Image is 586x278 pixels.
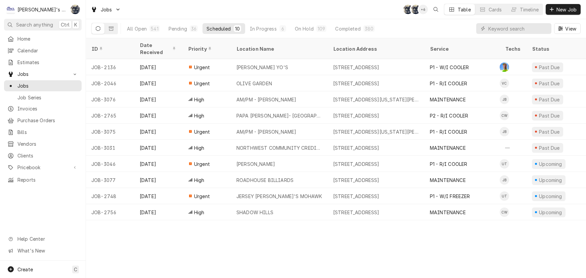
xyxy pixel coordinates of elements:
a: Bills [4,127,82,138]
a: Calendar [4,45,82,56]
span: Urgent [194,128,210,135]
div: Table [458,6,471,13]
a: Home [4,33,82,44]
div: Location Name [236,45,321,52]
a: Clients [4,150,82,161]
div: Joey Brabb's Avatar [500,127,509,136]
div: Priority [188,45,224,52]
div: CW [500,111,509,120]
span: Estimates [17,59,78,66]
div: SHADOW HILLS [236,209,273,216]
div: + 6 [418,5,428,14]
div: [STREET_ADDRESS] [333,144,379,151]
div: P1 - R/I COOLER [430,160,467,168]
div: [STREET_ADDRESS] [333,177,379,184]
div: Cards [489,6,502,13]
a: Vendors [4,138,82,149]
div: [STREET_ADDRESS][US_STATE][PERSON_NAME] [333,96,419,103]
div: [STREET_ADDRESS][US_STATE][PERSON_NAME] [333,128,419,135]
a: Go to Jobs [88,4,124,15]
div: SB [71,5,80,14]
div: Greg Austin's Avatar [500,62,509,72]
div: Timeline [520,6,539,13]
div: Location Address [333,45,418,52]
div: Service [430,45,493,52]
span: Pricebook [17,164,68,171]
div: Sarah Bendele's Avatar [411,5,420,14]
div: On Hold [295,25,314,32]
span: C [74,266,77,273]
div: MAINTENANCE [430,144,466,151]
div: NORTHWEST COMMUNITY CREDIT UNION [236,144,322,151]
span: Bills [17,129,78,136]
a: Go to What's New [4,245,82,256]
div: MAINTENANCE [430,96,466,103]
div: [DATE] [134,140,183,156]
div: P1 - W/I COOLER [430,64,469,71]
a: Go to Pricebook [4,162,82,173]
span: Ctrl [61,21,70,28]
span: High [194,96,205,103]
div: Past Due [538,96,561,103]
div: Upcoming [538,193,563,200]
span: High [194,177,205,184]
span: High [194,144,205,151]
a: Reports [4,174,82,185]
div: JOB-2756 [86,204,134,220]
a: Invoices [4,103,82,114]
div: [DATE] [134,59,183,75]
span: Urgent [194,193,210,200]
a: Go to Jobs [4,68,82,80]
div: Techs [505,45,521,52]
div: Upcoming [538,160,563,168]
div: Date Received [140,42,176,56]
div: [DATE] [134,75,183,91]
span: Urgent [194,160,210,168]
div: [DATE] [134,124,183,140]
div: ROADHOUSE BILLIARDS [236,177,294,184]
div: PAPA [PERSON_NAME]- [GEOGRAPHIC_DATA] [236,112,322,119]
a: Estimates [4,57,82,68]
input: Keyword search [488,23,548,34]
div: Cameron Ward's Avatar [500,111,509,120]
span: Jobs [17,82,78,89]
div: Unscheduled Tech's Avatar [500,159,509,169]
span: View [564,25,578,32]
div: Valente Castillo's Avatar [500,79,509,88]
div: JOB-2046 [86,75,134,91]
div: [STREET_ADDRESS] [333,209,379,216]
div: JERSEY [PERSON_NAME]'S MOHAWK [236,193,322,200]
span: Create [17,267,33,272]
div: [PERSON_NAME]'s Refrigeration [17,6,67,13]
div: VC [500,79,509,88]
div: UT [500,191,509,201]
div: Clay's Refrigeration's Avatar [6,5,15,14]
div: [STREET_ADDRESS] [333,112,379,119]
div: SB [411,5,420,14]
div: 10 [235,25,240,32]
div: JOB-3031 [86,140,134,156]
div: P1 - R/I COOLER [430,128,467,135]
div: Joey Brabb's Avatar [500,95,509,104]
span: Clients [17,152,78,159]
div: — [500,140,527,156]
span: Invoices [17,105,78,112]
div: JB [500,127,509,136]
span: K [74,21,77,28]
div: OLIVE GARDEN [236,80,272,87]
div: Joey Brabb's Avatar [500,175,509,185]
div: Upcoming [538,177,563,184]
div: SB [403,5,413,14]
div: 109 [318,25,325,32]
div: JOB-2136 [86,59,134,75]
div: AM/PM - [PERSON_NAME] [236,96,296,103]
div: 36 [191,25,196,32]
div: [DATE] [134,172,183,188]
div: Past Due [538,80,561,87]
span: Jobs [17,71,68,78]
div: GA [500,62,509,72]
span: Jobs [101,6,112,13]
span: Reports [17,176,78,183]
div: CW [500,207,509,217]
span: High [194,112,205,119]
